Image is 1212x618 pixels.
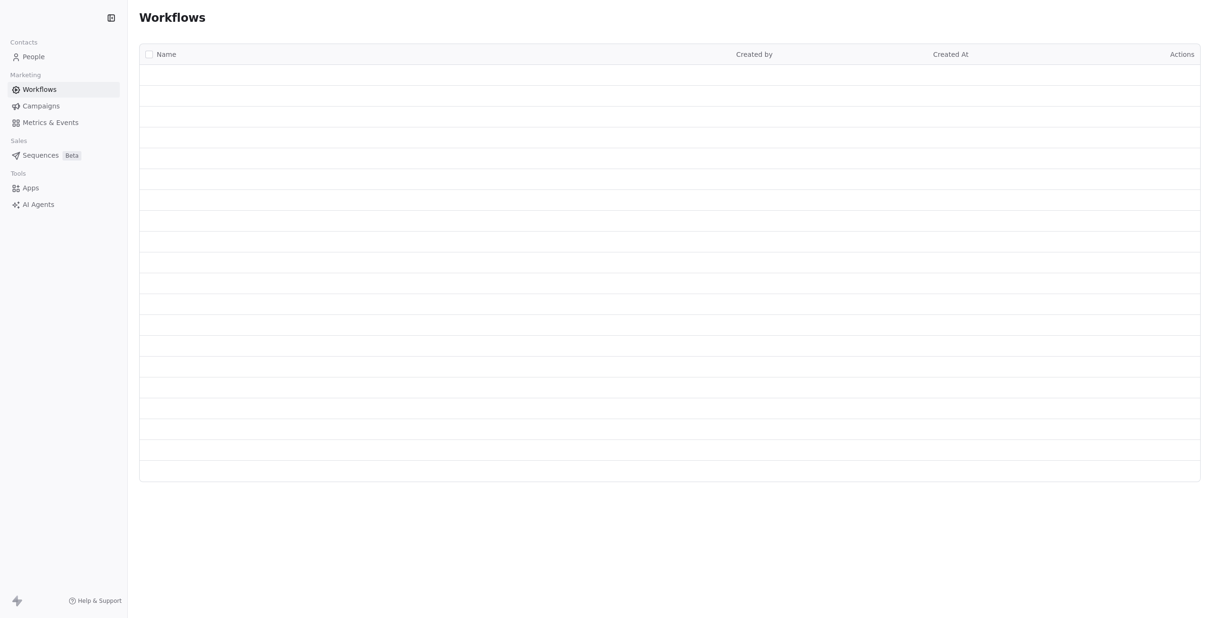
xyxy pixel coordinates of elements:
span: Help & Support [78,597,122,605]
span: Contacts [6,36,42,50]
a: Campaigns [8,99,120,114]
a: Workflows [8,82,120,98]
span: Tools [7,167,30,181]
span: Created by [736,51,773,58]
span: Actions [1170,51,1194,58]
a: AI Agents [8,197,120,213]
a: SequencesBeta [8,148,120,163]
a: People [8,49,120,65]
span: People [23,52,45,62]
span: Workflows [23,85,57,95]
span: Campaigns [23,101,60,111]
span: Sales [7,134,31,148]
span: Workflows [139,11,205,25]
a: Apps [8,180,120,196]
span: Name [157,50,176,60]
a: Metrics & Events [8,115,120,131]
span: Sequences [23,151,59,161]
span: Marketing [6,68,45,82]
span: Apps [23,183,39,193]
a: Help & Support [69,597,122,605]
span: Beta [62,151,81,161]
span: Created At [933,51,969,58]
span: Metrics & Events [23,118,79,128]
span: AI Agents [23,200,54,210]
